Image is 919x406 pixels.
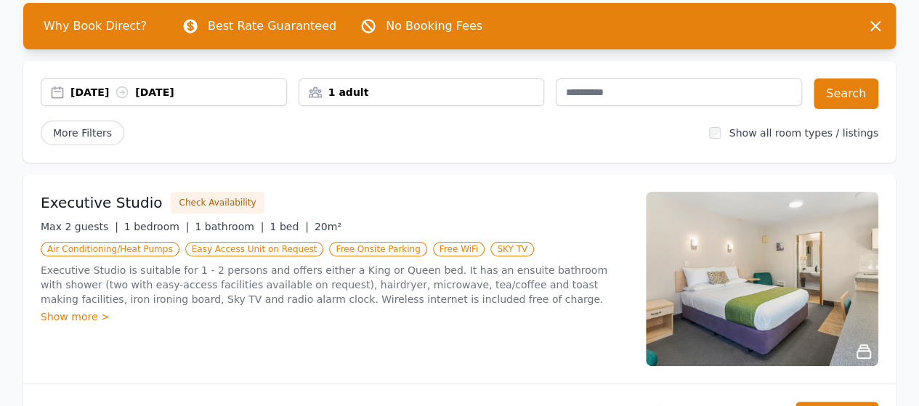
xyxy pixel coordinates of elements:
[32,12,158,41] span: Why Book Direct?
[41,121,124,145] span: More Filters
[185,242,324,256] span: Easy Access Unit on Request
[41,263,628,306] p: Executive Studio is suitable for 1 - 2 persons and offers either a King or Queen bed. It has an e...
[41,221,118,232] span: Max 2 guests |
[386,17,482,35] p: No Booking Fees
[41,192,162,213] h3: Executive Studio
[41,309,628,324] div: Show more >
[41,242,179,256] span: Air Conditioning/Heat Pumps
[329,242,426,256] span: Free Onsite Parking
[195,221,264,232] span: 1 bathroom |
[124,221,190,232] span: 1 bedroom |
[433,242,485,256] span: Free WiFi
[70,85,286,100] div: [DATE] [DATE]
[315,221,341,232] span: 20m²
[490,242,534,256] span: SKY TV
[270,221,308,232] span: 1 bed |
[208,17,336,35] p: Best Rate Guaranteed
[814,78,878,109] button: Search
[299,85,544,100] div: 1 adult
[729,127,878,139] label: Show all room types / listings
[171,192,264,214] button: Check Availability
